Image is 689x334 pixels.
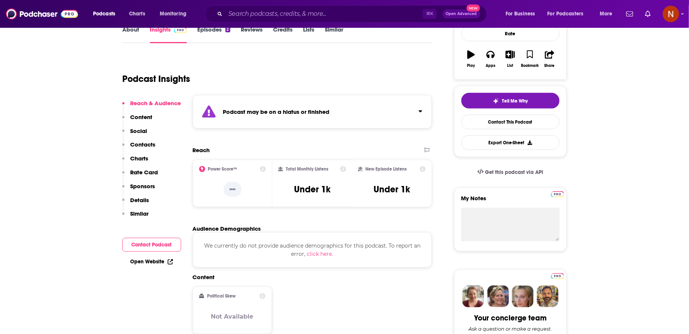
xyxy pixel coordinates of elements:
[623,8,636,20] a: Show notifications dropdown
[122,127,147,141] button: Social
[286,166,328,172] h2: Total Monthly Listens
[500,45,520,73] button: List
[467,63,475,68] div: Play
[207,293,236,299] h2: Political Skew
[131,183,155,190] p: Sponsors
[502,98,528,104] span: Tell Me Why
[211,313,254,320] h3: Not Available
[122,169,158,183] button: Rate Card
[366,166,407,172] h2: New Episode Listens
[487,286,509,307] img: Barbara Profile
[225,8,423,20] input: Search podcasts, credits, & more...
[131,141,156,148] p: Contacts
[122,238,181,252] button: Contact Podcast
[122,210,149,224] button: Similar
[461,93,560,109] button: tell me why sparkleTell Me Why
[193,225,261,232] h2: Audience Demographics
[663,6,679,22] span: Logged in as AdelNBM
[307,250,333,258] button: click here.
[481,45,500,73] button: Apps
[131,258,173,265] a: Open Website
[123,73,191,85] h1: Podcast Insights
[273,26,293,43] a: Credits
[124,8,150,20] a: Charts
[294,184,330,195] h3: Under 1k
[469,326,552,332] div: Ask a question or make a request.
[131,155,149,162] p: Charts
[642,8,654,20] a: Show notifications dropdown
[493,98,499,104] img: tell me why sparkle
[6,7,78,21] img: Podchaser - Follow, Share and Rate Podcasts
[500,8,545,20] button: open menu
[223,108,330,115] strong: Podcast may be on a hiatus or finished
[551,272,564,279] a: Pro website
[467,5,480,12] span: New
[423,9,437,19] span: ⌘ K
[551,190,564,197] a: Pro website
[374,184,410,195] h3: Under 1k
[204,242,420,257] span: We currently do not provide audience demographics for this podcast. To report an error,
[551,191,564,197] img: Podchaser Pro
[174,27,187,33] img: Podchaser Pro
[131,196,149,204] p: Details
[225,27,230,32] div: 2
[303,26,314,43] a: Lists
[122,196,149,210] button: Details
[548,9,584,19] span: For Podcasters
[155,8,196,20] button: open menu
[537,286,558,307] img: Jon Profile
[485,169,543,175] span: Get this podcast via API
[474,313,546,323] div: Your concierge team
[594,8,622,20] button: open menu
[462,286,484,307] img: Sydney Profile
[193,95,432,128] section: Click to expand status details
[663,6,679,22] button: Show profile menu
[512,286,534,307] img: Jules Profile
[122,155,149,169] button: Charts
[663,6,679,22] img: User Profile
[129,9,145,19] span: Charts
[150,26,187,43] a: InsightsPodchaser Pro
[208,166,237,172] h2: Power Score™
[461,135,560,150] button: Export One-Sheet
[446,12,477,16] span: Open Advanced
[241,26,263,43] a: Reviews
[122,141,156,155] button: Contacts
[461,115,560,129] a: Contact This Podcast
[224,182,242,197] p: --
[600,9,612,19] span: More
[461,26,560,41] div: Rate
[122,100,181,113] button: Reach & Audience
[471,163,549,181] a: Get this podcast via API
[521,63,539,68] div: Bookmark
[123,26,140,43] a: About
[160,9,186,19] span: Monitoring
[461,195,560,208] label: My Notes
[545,63,555,68] div: Share
[551,273,564,279] img: Podchaser Pro
[443,9,480,18] button: Open AdvancedNew
[325,26,343,43] a: Similar
[131,210,149,217] p: Similar
[506,9,535,19] span: For Business
[543,8,594,20] button: open menu
[93,9,115,19] span: Podcasts
[212,5,494,23] div: Search podcasts, credits, & more...
[122,183,155,196] button: Sponsors
[520,45,540,73] button: Bookmark
[193,147,210,154] h2: Reach
[461,45,481,73] button: Play
[540,45,559,73] button: Share
[507,63,513,68] div: List
[131,100,181,107] p: Reach & Audience
[131,127,147,135] p: Social
[131,113,153,121] p: Content
[131,169,158,176] p: Rate Card
[122,113,153,127] button: Content
[88,8,125,20] button: open menu
[197,26,230,43] a: Episodes2
[486,63,495,68] div: Apps
[193,274,426,281] h2: Content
